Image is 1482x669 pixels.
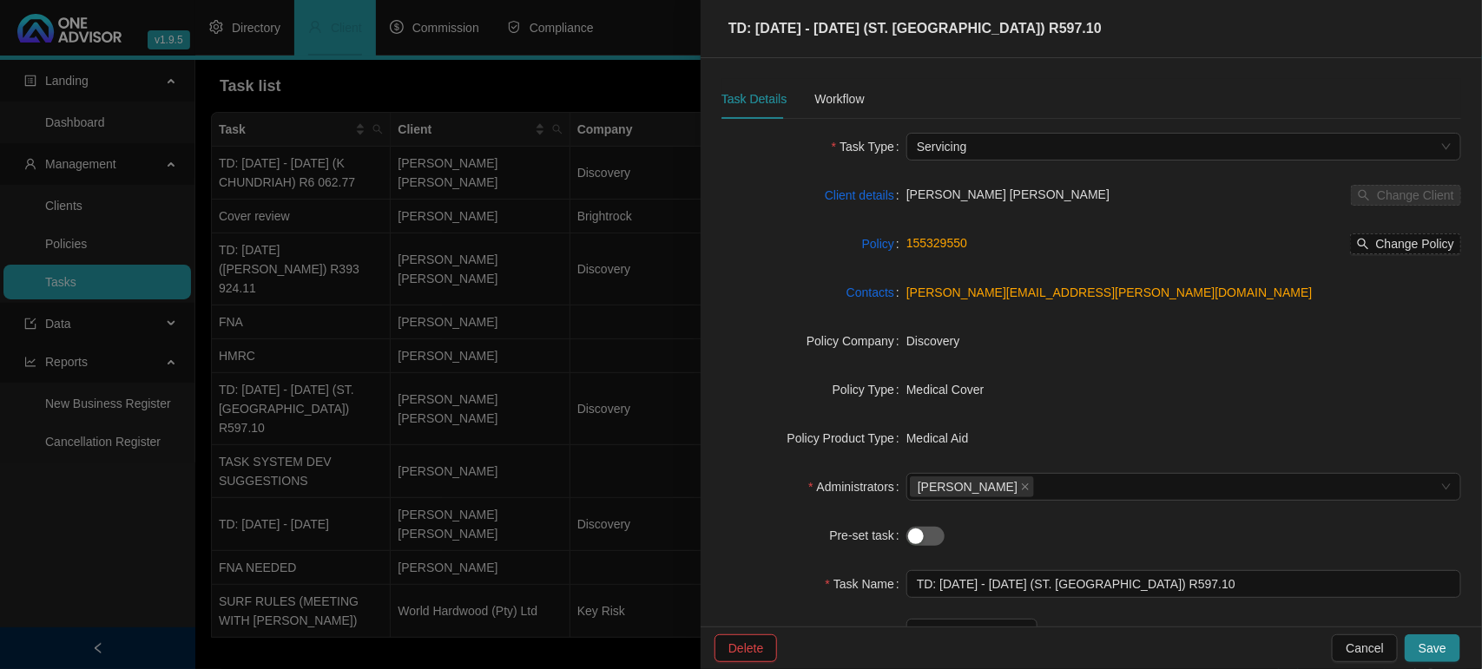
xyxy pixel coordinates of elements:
span: Servicing [917,134,1451,160]
span: Save [1419,639,1446,658]
span: Medical Aid [906,431,969,445]
label: Task Name [826,570,906,598]
span: close [1021,482,1030,491]
span: TD: [DATE] - [DATE] (ST. [GEOGRAPHIC_DATA]) R597.10 [728,21,1102,36]
button: Delete [715,634,777,662]
input: Select date [917,623,1011,642]
span: Delete [728,639,763,658]
span: [PERSON_NAME] [918,477,1018,496]
a: Contacts [846,283,894,302]
label: Task Type [832,133,906,161]
button: Change Policy [1350,233,1461,254]
div: Task Details [721,89,787,108]
a: [PERSON_NAME][EMAIL_ADDRESS][PERSON_NAME][DOMAIN_NAME] [906,285,1313,299]
span: Change Policy [1376,234,1454,253]
label: Administrators [808,473,906,501]
a: Client details [825,186,894,205]
span: Cancel [1346,639,1384,658]
label: Policy Company [807,327,906,355]
a: 155329550 [906,236,967,250]
label: Policy Product Type [787,424,906,452]
button: Change Client [1351,185,1461,206]
button: Cancel [1332,634,1398,662]
label: Follow up date [815,619,906,646]
a: Policy [862,234,894,253]
button: Save [1405,634,1460,662]
label: Pre-set task [829,521,906,549]
span: Medical Cover [906,383,984,397]
span: [PERSON_NAME] [PERSON_NAME] [906,187,1110,201]
span: Joanne Bormann [910,476,1034,497]
label: Policy Type [833,376,906,403]
div: Workflow [814,89,864,108]
span: Discovery [906,334,959,348]
span: search [1357,238,1369,250]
